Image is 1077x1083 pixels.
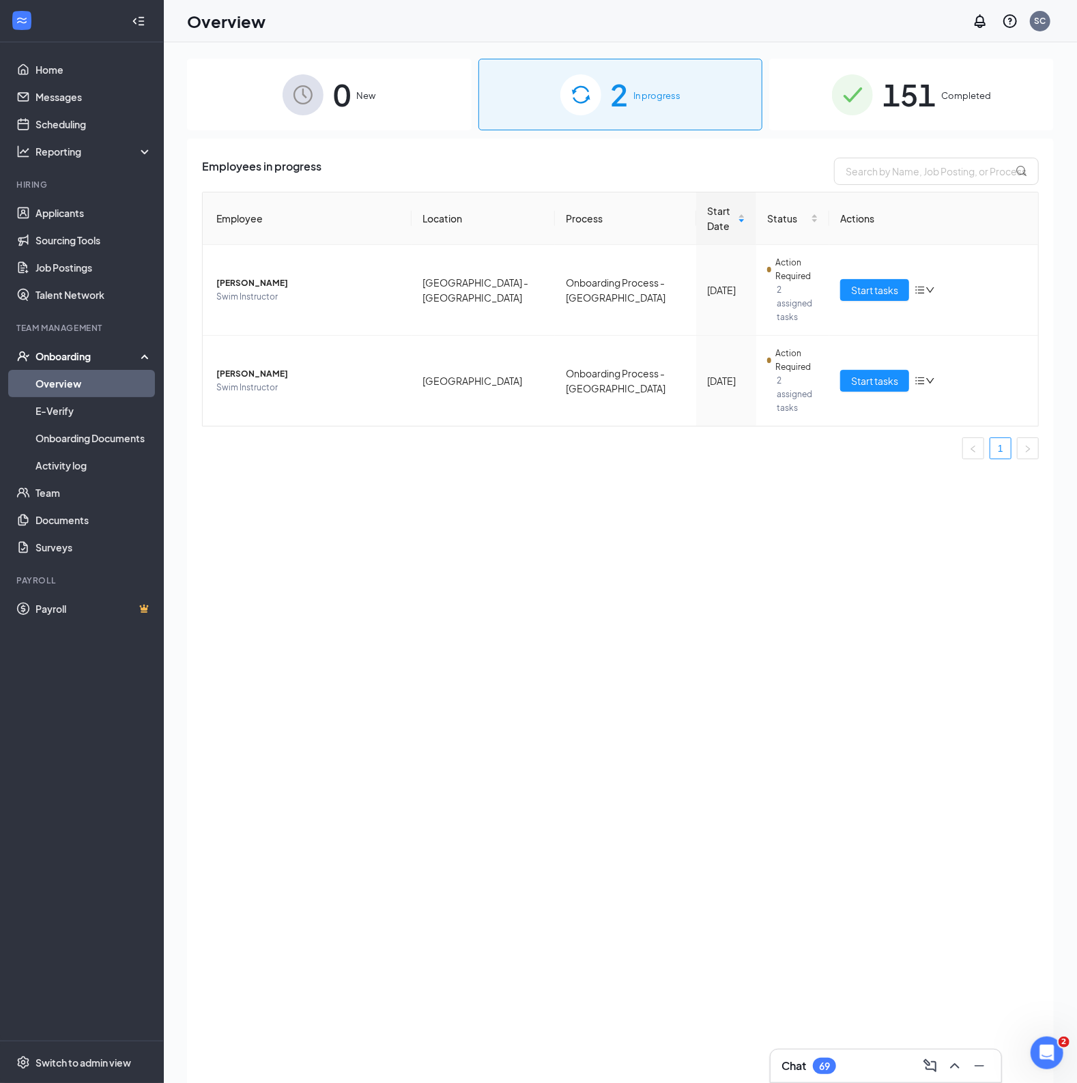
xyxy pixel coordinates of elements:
[35,479,152,506] a: Team
[35,424,152,452] a: Onboarding Documents
[968,1055,990,1077] button: Minimize
[922,1058,938,1074] svg: ComposeMessage
[1035,15,1046,27] div: SC
[35,370,152,397] a: Overview
[35,83,152,111] a: Messages
[851,373,898,388] span: Start tasks
[851,283,898,298] span: Start tasks
[35,1056,131,1069] div: Switch to admin view
[35,349,141,363] div: Onboarding
[962,437,984,459] li: Previous Page
[35,281,152,308] a: Talent Network
[775,256,818,283] span: Action Required
[634,89,681,102] span: In progress
[944,1055,966,1077] button: ChevronUp
[555,336,697,426] td: Onboarding Process - [GEOGRAPHIC_DATA]
[882,71,936,118] span: 151
[990,437,1011,459] li: 1
[1031,1037,1063,1069] iframe: Intercom live chat
[35,506,152,534] a: Documents
[1059,1037,1069,1048] span: 2
[16,1056,30,1069] svg: Settings
[840,370,909,392] button: Start tasks
[35,534,152,561] a: Surveys
[412,192,555,245] th: Location
[216,381,401,394] span: Swim Instructor
[777,374,818,415] span: 2 assigned tasks
[555,192,697,245] th: Process
[781,1058,806,1073] h3: Chat
[412,245,555,336] td: [GEOGRAPHIC_DATA] - [GEOGRAPHIC_DATA]
[915,375,925,386] span: bars
[707,203,735,233] span: Start Date
[972,13,988,29] svg: Notifications
[555,245,697,336] td: Onboarding Process - [GEOGRAPHIC_DATA]
[35,254,152,281] a: Job Postings
[35,199,152,227] a: Applicants
[16,145,30,158] svg: Analysis
[35,111,152,138] a: Scheduling
[1017,437,1039,459] button: right
[202,158,321,185] span: Employees in progress
[35,145,153,158] div: Reporting
[16,322,149,334] div: Team Management
[216,276,401,290] span: [PERSON_NAME]
[16,179,149,190] div: Hiring
[840,279,909,301] button: Start tasks
[707,373,745,388] div: [DATE]
[35,56,152,83] a: Home
[16,575,149,586] div: Payroll
[756,192,829,245] th: Status
[969,445,977,453] span: left
[412,336,555,426] td: [GEOGRAPHIC_DATA]
[707,283,745,298] div: [DATE]
[132,14,145,28] svg: Collapse
[971,1058,988,1074] svg: Minimize
[1002,13,1018,29] svg: QuestionInfo
[915,285,925,295] span: bars
[187,10,265,33] h1: Overview
[819,1060,830,1072] div: 69
[216,290,401,304] span: Swim Instructor
[35,397,152,424] a: E-Verify
[925,285,935,295] span: down
[925,376,935,386] span: down
[834,158,1039,185] input: Search by Name, Job Posting, or Process
[829,192,1038,245] th: Actions
[216,367,401,381] span: [PERSON_NAME]
[203,192,412,245] th: Employee
[16,349,30,363] svg: UserCheck
[775,347,818,374] span: Action Required
[941,89,991,102] span: Completed
[919,1055,941,1077] button: ComposeMessage
[1024,445,1032,453] span: right
[35,595,152,622] a: PayrollCrown
[35,227,152,254] a: Sourcing Tools
[777,283,818,324] span: 2 assigned tasks
[356,89,375,102] span: New
[611,71,629,118] span: 2
[767,211,808,226] span: Status
[333,71,351,118] span: 0
[962,437,984,459] button: left
[947,1058,963,1074] svg: ChevronUp
[15,14,29,27] svg: WorkstreamLogo
[990,438,1011,459] a: 1
[35,452,152,479] a: Activity log
[1017,437,1039,459] li: Next Page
